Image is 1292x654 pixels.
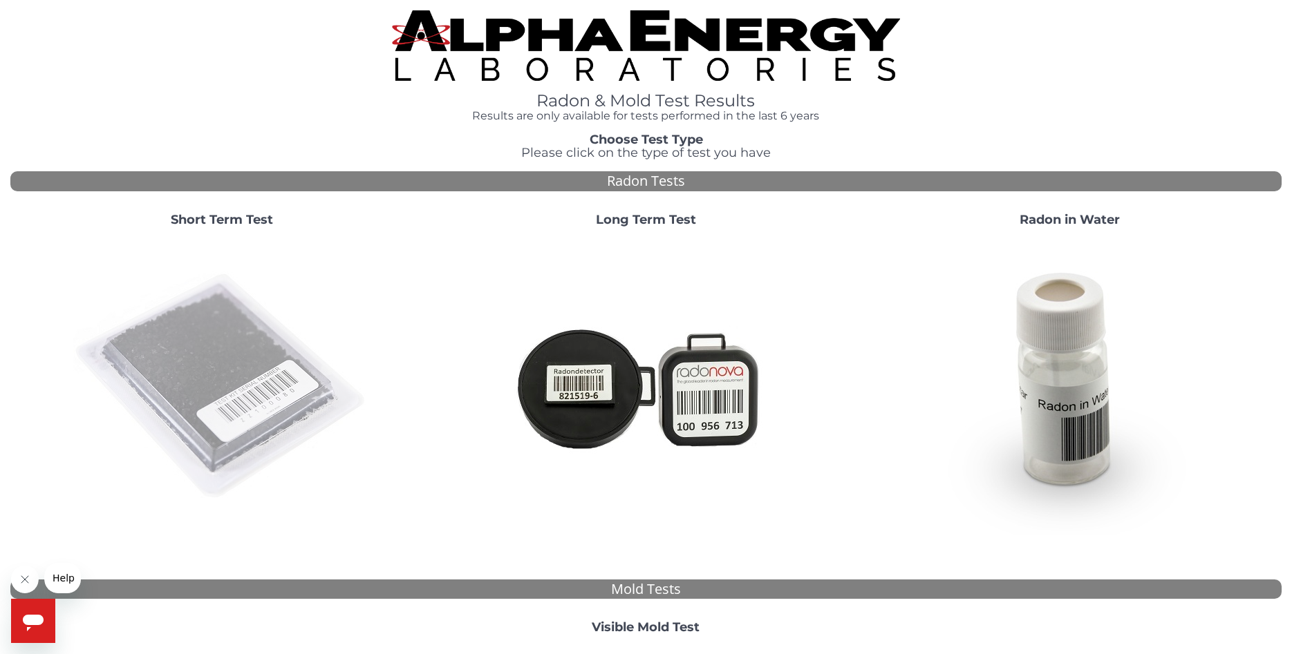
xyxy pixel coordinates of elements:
[521,145,771,160] span: Please click on the type of test you have
[497,238,794,535] img: Radtrak2vsRadtrak3.jpg
[10,579,1282,599] div: Mold Tests
[592,619,700,635] strong: Visible Mold Test
[11,599,55,643] iframe: Button to launch messaging window
[392,92,901,110] h1: Radon & Mold Test Results
[10,171,1282,191] div: Radon Tests
[44,563,81,593] iframe: Message from company
[921,238,1218,535] img: RadoninWater.jpg
[596,212,696,227] strong: Long Term Test
[392,10,901,81] img: TightCrop.jpg
[11,566,39,593] iframe: Close message
[171,212,273,227] strong: Short Term Test
[73,238,371,535] img: ShortTerm.jpg
[392,110,901,122] h4: Results are only available for tests performed in the last 6 years
[590,132,703,147] strong: Choose Test Type
[1020,212,1120,227] strong: Radon in Water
